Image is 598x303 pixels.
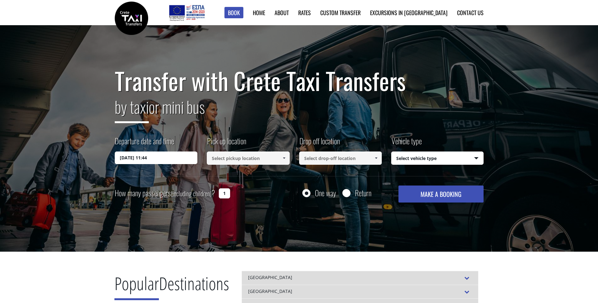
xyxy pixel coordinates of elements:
button: MAKE A BOOKING [398,186,483,203]
div: [GEOGRAPHIC_DATA] [242,271,478,285]
label: Return [355,189,371,197]
label: Pick up location [207,135,246,151]
img: e-bannersEUERDF180X90.jpg [168,3,206,22]
label: Vehicle type [391,135,422,151]
div: [GEOGRAPHIC_DATA] [242,285,478,299]
span: Select vehicle type [392,152,483,165]
input: Select drop-off location [299,151,382,165]
a: Custom Transfer [320,9,361,17]
a: Excursions in [GEOGRAPHIC_DATA] [370,9,448,17]
span: by taxi [115,95,149,123]
h2: or mini bus [115,94,484,128]
label: How many passengers ? [115,186,215,201]
a: Home [253,9,265,17]
a: Show All Items [279,151,289,165]
small: (including children) [171,189,212,198]
a: Book [224,7,243,19]
h1: Transfer with Crete Taxi Transfers [115,67,484,94]
span: Popular [114,271,159,300]
input: Select pickup location [207,151,290,165]
a: Crete Taxi Transfers | Safe Taxi Transfer Services from to Heraklion Airport, Chania Airport, Ret... [115,14,148,21]
label: Drop off location [299,135,340,151]
a: About [275,9,289,17]
label: One way [315,189,336,197]
label: Departure date and time [115,135,174,151]
img: Crete Taxi Transfers | Safe Taxi Transfer Services from to Heraklion Airport, Chania Airport, Ret... [115,2,148,35]
a: Contact us [457,9,484,17]
a: Show All Items [371,151,381,165]
a: Rates [298,9,311,17]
